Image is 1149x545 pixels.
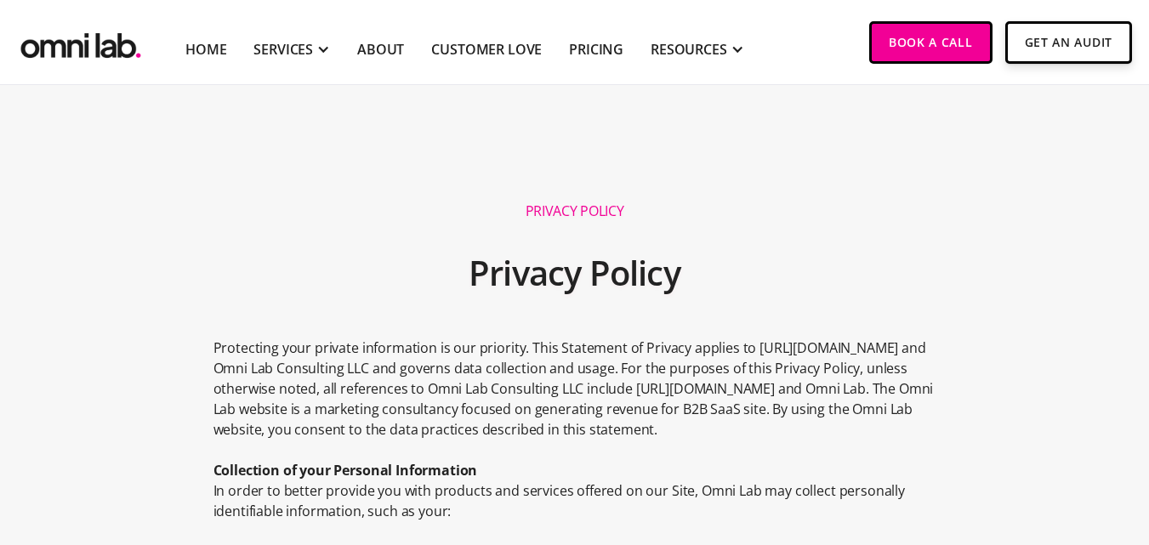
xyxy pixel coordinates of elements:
a: Get An Audit [1005,21,1132,64]
a: Book a Call [869,21,993,64]
a: home [17,21,145,63]
div: SERVICES [253,39,313,60]
a: Customer Love [431,39,542,60]
a: Pricing [569,39,623,60]
h1: Privacy Policy [526,202,624,220]
img: Omni Lab: B2B SaaS Demand Generation Agency [17,21,145,63]
h2: Privacy Policy [469,242,680,304]
div: RESOURCES [651,39,727,60]
a: About [357,39,404,60]
strong: Collection of your Personal Information [213,461,478,480]
iframe: Chat Widget [843,348,1149,545]
a: Home [185,39,226,60]
p: Protecting your private information is our priority. This Statement of Privacy applies to [URL][D... [213,338,936,440]
p: In order to better provide you with products and services offered on our Site, Omni Lab may colle... [213,480,936,521]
